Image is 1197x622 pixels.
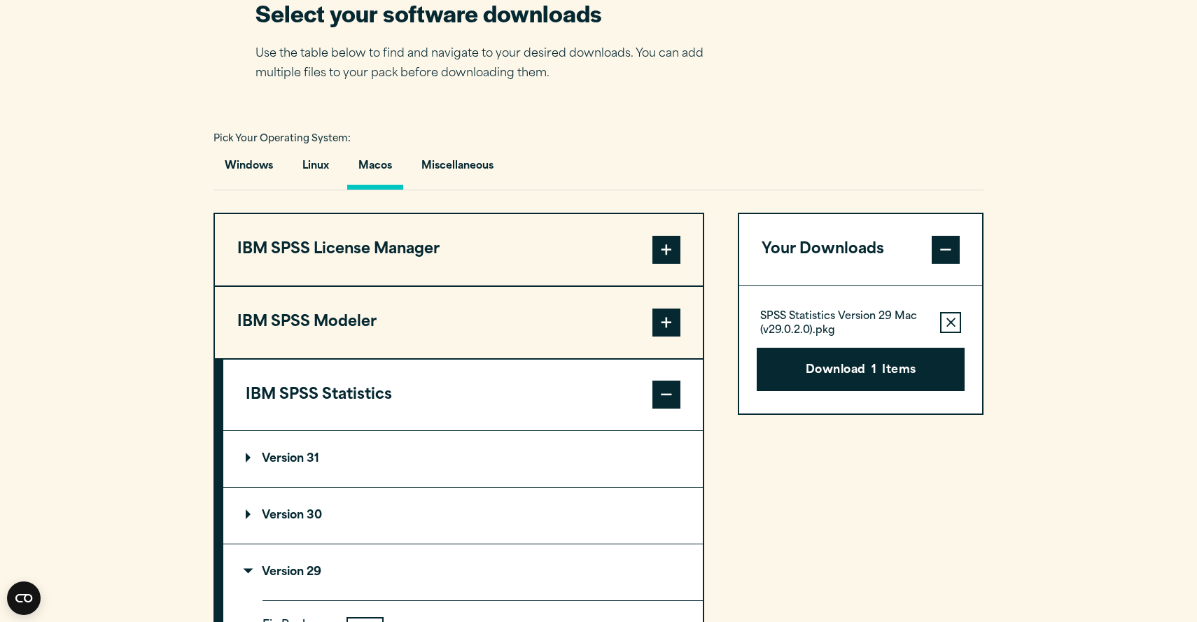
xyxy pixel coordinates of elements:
[291,150,340,190] button: Linux
[246,510,322,521] p: Version 30
[213,150,284,190] button: Windows
[246,567,321,578] p: Version 29
[871,362,876,380] span: 1
[215,287,703,358] button: IBM SPSS Modeler
[757,348,965,391] button: Download1Items
[223,431,703,487] summary: Version 31
[246,453,319,465] p: Version 31
[410,150,505,190] button: Miscellaneous
[223,488,703,544] summary: Version 30
[760,310,929,338] p: SPSS Statistics Version 29 Mac (v29.0.2.0).pkg
[223,360,703,431] button: IBM SPSS Statistics
[213,134,351,143] span: Pick Your Operating System:
[223,544,703,600] summary: Version 29
[739,285,982,414] div: Your Downloads
[7,581,41,615] button: Open CMP widget
[255,44,724,85] p: Use the table below to find and navigate to your desired downloads. You can add multiple files to...
[739,214,982,285] button: Your Downloads
[347,150,403,190] button: Macos
[215,214,703,285] button: IBM SPSS License Manager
